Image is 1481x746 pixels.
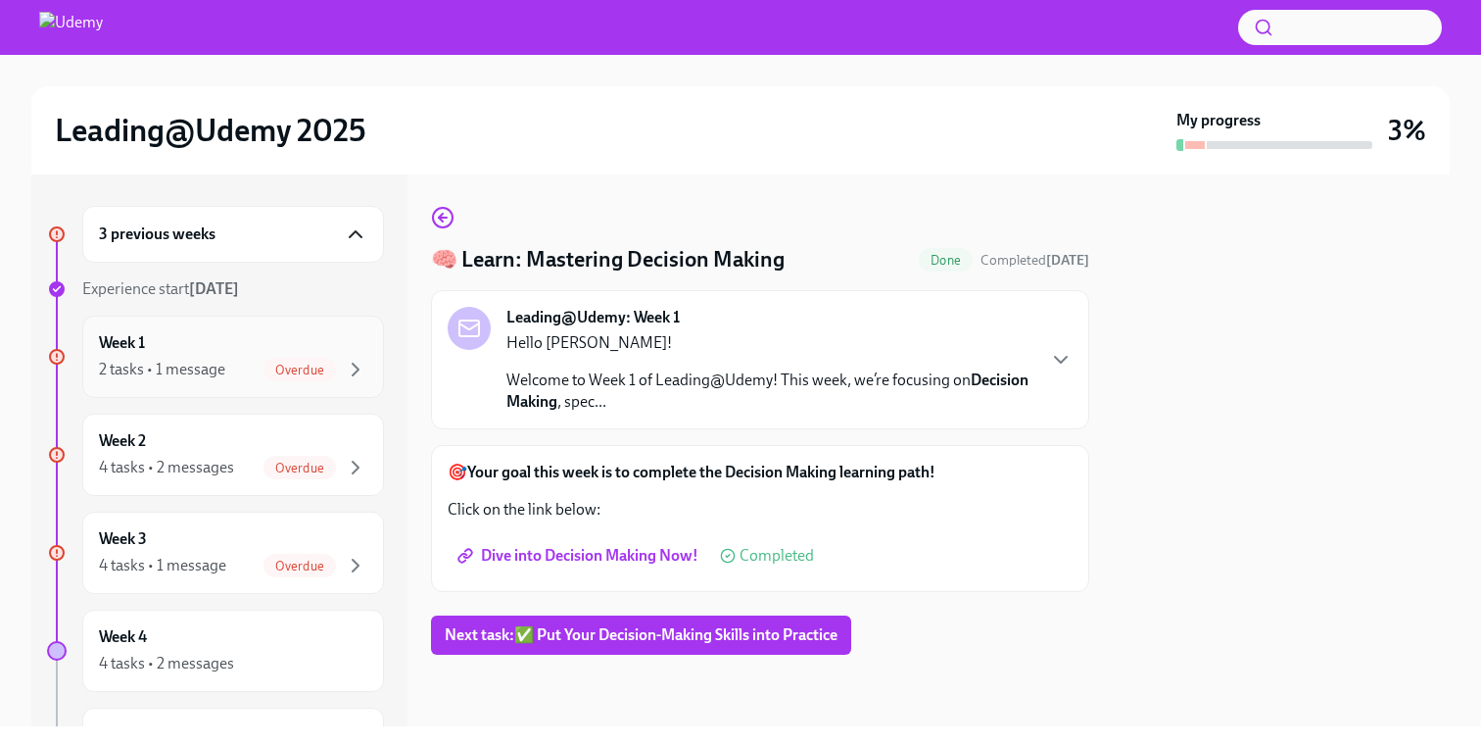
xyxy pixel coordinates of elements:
[740,548,814,564] span: Completed
[99,626,147,648] h6: Week 4
[1388,113,1426,148] h3: 3%
[99,653,234,674] div: 4 tasks • 2 messages
[461,546,698,566] span: Dive into Decision Making Now!
[980,251,1089,270] span: September 15th, 2025 15:52
[99,528,147,550] h6: Week 3
[189,279,239,298] strong: [DATE]
[431,616,851,655] button: Next task:✅ Put Your Decision-Making Skills into Practice
[263,461,336,475] span: Overdue
[506,307,680,328] strong: Leading@Udemy: Week 1
[82,206,384,263] div: 3 previous weeks
[919,253,973,268] span: Done
[99,430,146,452] h6: Week 2
[47,610,384,692] a: Week 44 tasks • 2 messages
[99,332,145,354] h6: Week 1
[980,252,1089,269] span: Completed
[263,363,336,377] span: Overdue
[55,111,366,150] h2: Leading@Udemy 2025
[99,555,226,576] div: 4 tasks • 1 message
[448,536,712,575] a: Dive into Decision Making Now!
[506,332,1033,354] p: Hello [PERSON_NAME]!
[47,316,384,398] a: Week 12 tasks • 1 messageOverdue
[99,224,215,245] h6: 3 previous weeks
[467,463,935,481] strong: Your goal this week is to complete the Decision Making learning path!
[431,245,785,274] h4: 🧠 Learn: Mastering Decision Making
[47,512,384,594] a: Week 34 tasks • 1 messageOverdue
[1176,110,1261,131] strong: My progress
[448,499,1073,521] p: Click on the link below:
[39,12,103,43] img: Udemy
[82,279,239,298] span: Experience start
[448,462,1073,483] p: 🎯
[99,359,225,380] div: 2 tasks • 1 message
[263,559,336,573] span: Overdue
[47,414,384,496] a: Week 24 tasks • 2 messagesOverdue
[1046,252,1089,269] strong: [DATE]
[506,370,1033,413] p: Welcome to Week 1 of Leading@Udemy! This week, we’re focusing on , spec...
[99,457,234,478] div: 4 tasks • 2 messages
[445,625,837,645] span: Next task : ✅ Put Your Decision-Making Skills into Practice
[99,724,147,746] h6: Week 5
[47,278,384,300] a: Experience start[DATE]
